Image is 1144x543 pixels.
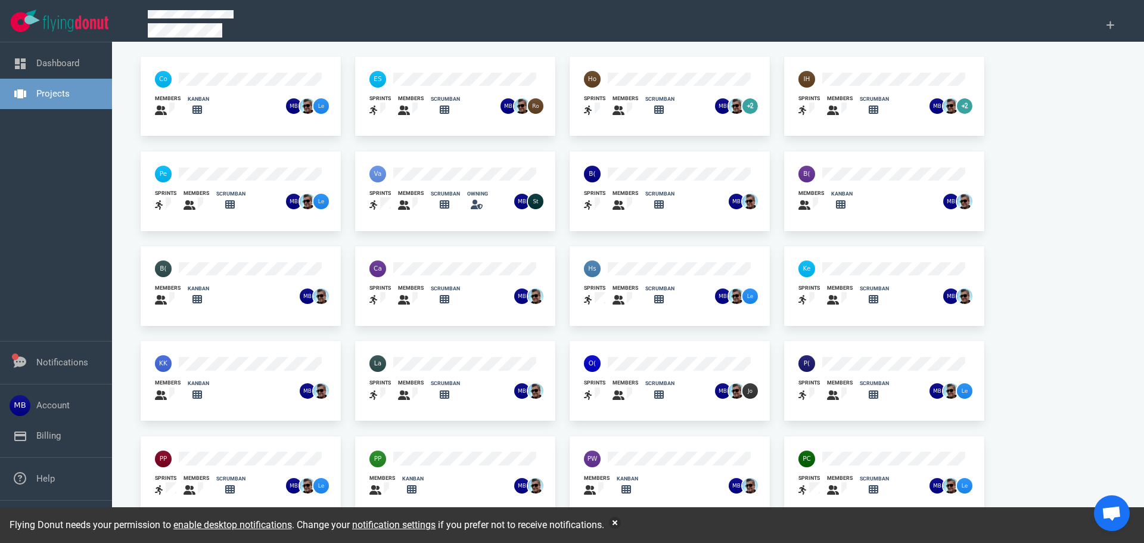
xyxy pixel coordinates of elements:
a: sprints [798,284,820,308]
img: 26 [929,478,945,494]
a: members [584,474,610,498]
img: 26 [715,383,730,399]
img: 26 [729,478,744,494]
img: 26 [528,194,543,209]
img: 40 [369,260,386,277]
a: members [798,190,824,213]
div: scrumban [431,95,460,103]
img: 40 [155,355,172,372]
img: 26 [313,98,329,114]
div: sprints [584,190,605,197]
div: scrumban [860,95,889,103]
img: 26 [729,98,744,114]
div: sprints [369,95,391,103]
img: 26 [514,98,530,114]
img: 26 [528,98,543,114]
a: sprints [584,379,605,402]
a: sprints [584,190,605,213]
img: 26 [729,194,744,209]
div: kanban [831,190,853,198]
img: 40 [155,71,172,88]
a: members [613,284,638,308]
div: members [369,474,395,482]
div: scrumban [645,95,674,103]
div: members [398,284,424,292]
img: 26 [300,478,315,494]
img: 26 [313,478,329,494]
img: 26 [300,98,315,114]
span: . Change your if you prefer not to receive notifications. [292,519,604,530]
a: sprints [369,284,391,308]
img: 40 [584,355,601,372]
img: 40 [798,355,815,372]
img: 26 [313,194,329,209]
a: Open de chat [1094,495,1130,531]
div: members [184,190,209,197]
a: sprints [369,95,391,118]
a: members [398,95,424,118]
img: 26 [957,478,972,494]
div: members [827,95,853,103]
div: members [827,379,853,387]
img: 26 [528,478,543,494]
img: 26 [742,194,758,209]
a: sprints [584,284,605,308]
a: sprints [798,474,820,498]
a: Help [36,473,55,484]
text: +2 [962,103,968,109]
div: sprints [155,474,176,482]
img: 26 [300,194,315,209]
img: 40 [155,166,172,182]
div: scrumban [645,190,674,198]
div: scrumban [216,190,245,198]
img: 40 [584,260,601,277]
img: 26 [500,98,516,114]
a: sprints [369,379,391,402]
img: 40 [584,451,601,467]
a: members [613,95,638,118]
a: members [155,379,181,402]
img: 40 [155,451,172,467]
img: 26 [729,288,744,304]
div: members [613,95,638,103]
img: Flying Donut text logo [43,15,108,32]
div: members [584,474,610,482]
img: 26 [957,383,972,399]
div: kanban [617,475,638,483]
a: members [155,284,181,308]
a: Projects [36,88,70,99]
img: 40 [798,451,815,467]
div: members [155,379,181,387]
img: 26 [742,478,758,494]
img: 40 [798,166,815,182]
img: 40 [798,71,815,88]
img: 26 [514,383,530,399]
img: 26 [943,478,959,494]
div: sprints [369,284,391,292]
div: members [827,284,853,292]
a: members [613,190,638,213]
img: 26 [528,288,543,304]
div: owning [467,190,488,198]
img: 26 [300,383,315,399]
a: sprints [155,474,176,498]
a: enable desktop notifications [173,519,292,530]
div: members [155,95,181,103]
div: scrumban [860,475,889,483]
div: scrumban [216,475,245,483]
div: scrumban [431,285,460,293]
img: 26 [943,194,959,209]
img: 26 [313,288,329,304]
a: members [827,95,853,118]
div: sprints [369,190,391,197]
div: scrumban [645,380,674,387]
div: sprints [798,474,820,482]
a: members [398,284,424,308]
div: members [798,190,824,197]
div: sprints [155,190,176,197]
img: 26 [929,383,945,399]
img: 26 [286,98,301,114]
div: members [613,284,638,292]
div: sprints [798,284,820,292]
img: 26 [528,383,543,399]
